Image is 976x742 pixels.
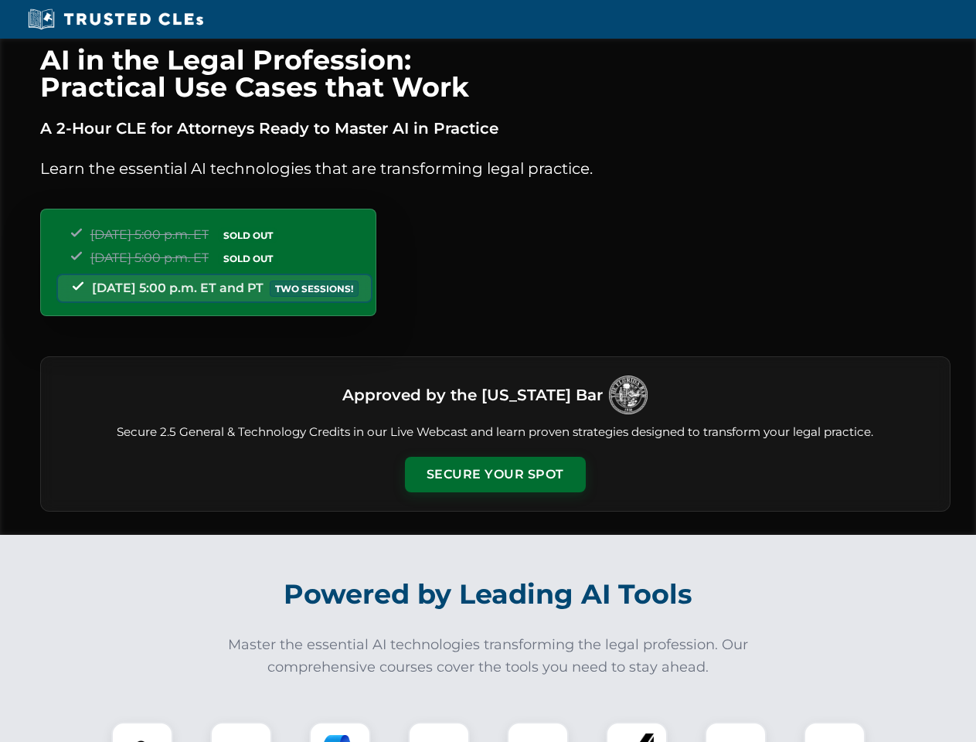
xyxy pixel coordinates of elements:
img: Trusted CLEs [23,8,208,31]
span: SOLD OUT [218,250,278,267]
p: A 2-Hour CLE for Attorneys Ready to Master AI in Practice [40,116,950,141]
p: Secure 2.5 General & Technology Credits in our Live Webcast and learn proven strategies designed ... [60,424,931,441]
span: [DATE] 5:00 p.m. ET [90,250,209,265]
span: SOLD OUT [218,227,278,243]
p: Learn the essential AI technologies that are transforming legal practice. [40,156,950,181]
img: Logo [609,376,648,414]
button: Secure Your Spot [405,457,586,492]
h1: AI in the Legal Profession: Practical Use Cases that Work [40,46,950,100]
span: [DATE] 5:00 p.m. ET [90,227,209,242]
h2: Powered by Leading AI Tools [60,567,916,621]
h3: Approved by the [US_STATE] Bar [342,381,603,409]
p: Master the essential AI technologies transforming the legal profession. Our comprehensive courses... [218,634,759,679]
